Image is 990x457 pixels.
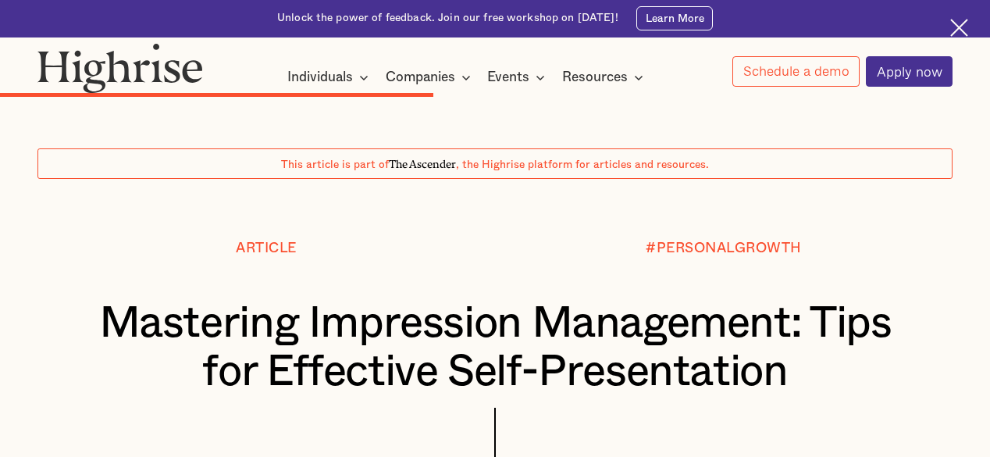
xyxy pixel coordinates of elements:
div: Unlock the power of feedback. Join our free workshop on [DATE]! [277,11,618,26]
span: The Ascender [389,155,456,169]
div: Individuals [287,68,373,87]
div: Companies [386,68,475,87]
div: Article [236,241,297,256]
div: Resources [562,68,628,87]
span: This article is part of [281,159,389,170]
a: Apply now [866,56,953,87]
h1: Mastering Impression Management: Tips for Effective Self-Presentation [76,299,914,396]
div: Events [487,68,550,87]
a: Schedule a demo [732,56,860,87]
div: Individuals [287,68,353,87]
img: Cross icon [950,19,968,37]
div: #PERSONALGROWTH [646,241,802,256]
img: Highrise logo [37,43,203,93]
span: , the Highrise platform for articles and resources. [456,159,709,170]
div: Events [487,68,529,87]
div: Companies [386,68,455,87]
div: Resources [562,68,648,87]
a: Learn More [636,6,713,30]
